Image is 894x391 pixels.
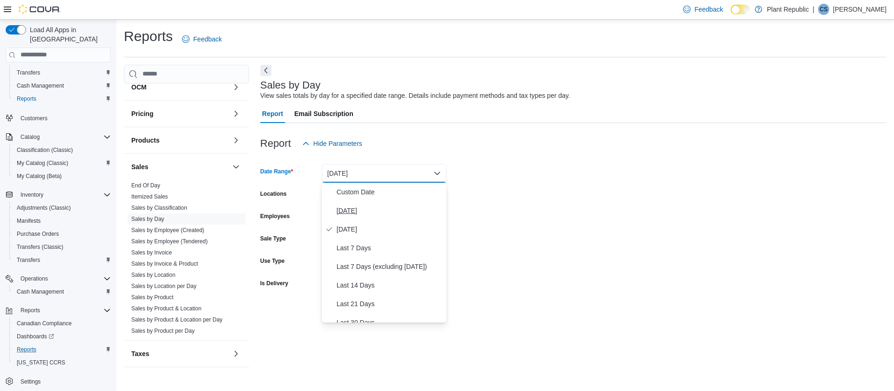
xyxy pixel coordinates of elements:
[2,188,115,201] button: Inventory
[13,331,58,342] a: Dashboards
[337,186,443,198] span: Custom Date
[13,215,111,226] span: Manifests
[17,112,111,123] span: Customers
[818,4,829,15] div: Colin Smith
[813,4,814,15] p: |
[260,168,293,175] label: Date Range
[17,95,36,103] span: Reports
[13,344,40,355] a: Reports
[17,376,44,387] a: Settings
[13,158,72,169] a: My Catalog (Classic)
[9,144,115,157] button: Classification (Classic)
[9,92,115,105] button: Reports
[20,275,48,282] span: Operations
[13,144,77,156] a: Classification (Classic)
[13,228,63,240] a: Purchase Orders
[9,356,115,369] button: [US_STATE] CCRS
[17,320,72,327] span: Canadian Compliance
[322,164,447,183] button: [DATE]
[13,93,40,104] a: Reports
[230,348,242,359] button: Taxes
[20,307,40,314] span: Reports
[13,357,111,368] span: Washington CCRS
[131,216,164,222] a: Sales by Day
[131,82,229,92] button: OCM
[9,317,115,330] button: Canadian Compliance
[131,305,202,312] a: Sales by Product & Location
[13,344,111,355] span: Reports
[294,104,353,123] span: Email Subscription
[694,5,723,14] span: Feedback
[13,228,111,240] span: Purchase Orders
[17,131,111,143] span: Catalog
[17,256,40,264] span: Transfers
[13,171,66,182] a: My Catalog (Beta)
[131,82,147,92] h3: OCM
[260,280,288,287] label: Is Delivery
[9,201,115,214] button: Adjustments (Classic)
[13,158,111,169] span: My Catalog (Classic)
[230,161,242,172] button: Sales
[230,82,242,93] button: OCM
[260,190,287,198] label: Locations
[131,193,168,200] a: Itemized Sales
[131,349,229,358] button: Taxes
[17,131,43,143] button: Catalog
[17,359,65,366] span: [US_STATE] CCRS
[9,214,115,227] button: Manifests
[2,272,115,285] button: Operations
[17,273,52,284] button: Operations
[9,330,115,343] a: Dashboards
[260,65,271,76] button: Next
[17,305,111,316] span: Reports
[131,136,160,145] h3: Products
[178,30,225,48] a: Feedback
[131,182,160,189] span: End Of Day
[131,205,187,211] a: Sales by Classification
[131,294,174,301] span: Sales by Product
[131,328,195,334] a: Sales by Product per Day
[17,288,64,295] span: Cash Management
[13,215,44,226] a: Manifests
[17,217,41,225] span: Manifests
[131,226,204,234] span: Sales by Employee (Created)
[731,14,731,15] span: Dark Mode
[20,191,43,199] span: Inventory
[124,27,173,46] h1: Reports
[313,139,362,148] span: Hide Parameters
[260,213,290,220] label: Employees
[13,318,75,329] a: Canadian Compliance
[13,286,111,297] span: Cash Management
[9,240,115,254] button: Transfers (Classic)
[2,304,115,317] button: Reports
[260,138,291,149] h3: Report
[337,298,443,309] span: Last 21 Days
[13,144,111,156] span: Classification (Classic)
[131,162,149,171] h3: Sales
[337,242,443,254] span: Last 7 Days
[131,261,198,267] a: Sales by Invoice & Product
[131,349,149,358] h3: Taxes
[260,80,321,91] h3: Sales by Day
[131,283,196,289] a: Sales by Location per Day
[131,272,176,278] a: Sales by Location
[131,227,204,233] a: Sales by Employee (Created)
[17,273,111,284] span: Operations
[20,378,41,385] span: Settings
[17,189,111,200] span: Inventory
[260,91,570,101] div: View sales totals by day for a specified date range. Details include payment methods and tax type...
[9,157,115,170] button: My Catalog (Classic)
[131,238,208,245] a: Sales by Employee (Tendered)
[13,331,111,342] span: Dashboards
[19,5,61,14] img: Cova
[9,285,115,298] button: Cash Management
[17,230,59,238] span: Purchase Orders
[131,305,202,312] span: Sales by Product & Location
[13,202,111,213] span: Adjustments (Classic)
[17,82,64,89] span: Cash Management
[767,4,809,15] p: Plant Republic
[9,227,115,240] button: Purchase Orders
